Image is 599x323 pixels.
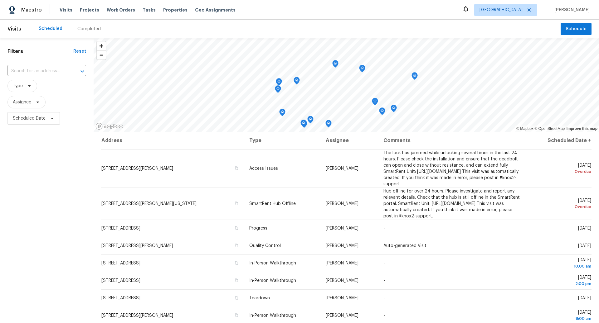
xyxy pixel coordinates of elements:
span: Projects [80,7,99,13]
button: Copy Address [234,278,239,283]
span: - [383,313,385,318]
span: Auto-generated Visit [383,244,426,248]
div: Map marker [379,107,385,117]
span: SmartRent Hub Offline [249,202,296,206]
span: In-Person Walkthrough [249,261,296,265]
span: [STREET_ADDRESS] [101,261,140,265]
th: Scheduled Date ↑ [525,132,592,149]
span: Hub offline for over 24 hours. Please investigate and report any relevant details. Check that the... [383,189,520,218]
th: Assignee [321,132,378,149]
div: 8:00 am [530,316,591,322]
span: [PERSON_NAME] [326,313,358,318]
span: Scheduled Date [13,115,46,121]
div: Overdue [530,204,591,210]
span: Quality Control [249,244,281,248]
div: Map marker [325,120,332,130]
span: [DATE] [578,244,591,248]
span: [DATE] [578,296,591,300]
div: Completed [77,26,101,32]
span: Visits [7,22,21,36]
span: [PERSON_NAME] [326,244,358,248]
span: [STREET_ADDRESS][PERSON_NAME] [101,244,173,248]
button: Copy Address [234,295,239,301]
div: Map marker [412,72,418,82]
button: Copy Address [234,165,239,171]
span: [PERSON_NAME] [326,202,358,206]
span: [PERSON_NAME] [326,278,358,283]
span: [DATE] [530,258,591,269]
span: Teardown [249,296,270,300]
span: - [383,278,385,283]
div: Reset [73,48,86,55]
a: Improve this map [567,126,597,131]
div: Map marker [372,98,378,107]
span: - [383,226,385,230]
span: [DATE] [530,198,591,210]
span: [GEOGRAPHIC_DATA] [480,7,523,13]
span: Assignee [13,99,31,105]
button: Zoom in [97,41,106,50]
span: [PERSON_NAME] [326,296,358,300]
button: Open [78,67,87,76]
span: Access Issues [249,166,278,171]
div: Map marker [279,109,285,118]
input: Search for an address... [7,66,69,76]
div: Map marker [300,120,307,129]
div: 10:00 am [530,263,591,269]
div: Map marker [391,105,397,114]
span: [STREET_ADDRESS] [101,296,140,300]
span: [STREET_ADDRESS] [101,278,140,283]
div: Map marker [275,85,281,95]
div: Scheduled [39,26,62,32]
span: [STREET_ADDRESS][PERSON_NAME] [101,166,173,171]
button: Copy Address [234,312,239,318]
button: Schedule [561,23,592,36]
div: Map marker [307,116,314,126]
span: Visits [60,7,72,13]
span: [DATE] [530,310,591,322]
th: Comments [378,132,526,149]
span: [STREET_ADDRESS][PERSON_NAME][US_STATE] [101,202,197,206]
span: - [383,261,385,265]
th: Address [101,132,244,149]
span: Tasks [143,8,156,12]
span: - [383,296,385,300]
button: Copy Address [234,260,239,266]
a: OpenStreetMap [534,126,565,131]
div: Map marker [294,77,300,87]
th: Type [244,132,321,149]
span: [PERSON_NAME] [552,7,590,13]
span: Properties [163,7,187,13]
span: Maestro [21,7,42,13]
div: Map marker [359,65,365,74]
span: [STREET_ADDRESS] [101,226,140,230]
span: Type [13,83,23,89]
span: Progress [249,226,267,230]
div: Overdue [530,169,591,175]
button: Copy Address [234,243,239,248]
span: Work Orders [107,7,135,13]
div: 2:00 pm [530,281,591,287]
span: [PERSON_NAME] [326,226,358,230]
span: Schedule [566,25,587,33]
span: [PERSON_NAME] [326,166,358,171]
span: [DATE] [530,163,591,175]
canvas: Map [94,38,599,132]
span: [DATE] [530,275,591,287]
div: Map marker [332,60,338,70]
button: Zoom out [97,50,106,59]
div: Map marker [276,78,282,88]
span: In-Person Walkthrough [249,278,296,283]
span: [DATE] [578,226,591,230]
a: Mapbox homepage [95,123,123,130]
span: [PERSON_NAME] [326,261,358,265]
a: Mapbox [516,126,533,131]
span: In-Person Walkthrough [249,313,296,318]
span: The lock has jammed while unlocking several times in the last 24 hours. Please check the installa... [383,151,519,186]
h1: Filters [7,48,73,55]
span: Geo Assignments [195,7,236,13]
span: [STREET_ADDRESS][PERSON_NAME] [101,313,173,318]
button: Copy Address [234,225,239,231]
